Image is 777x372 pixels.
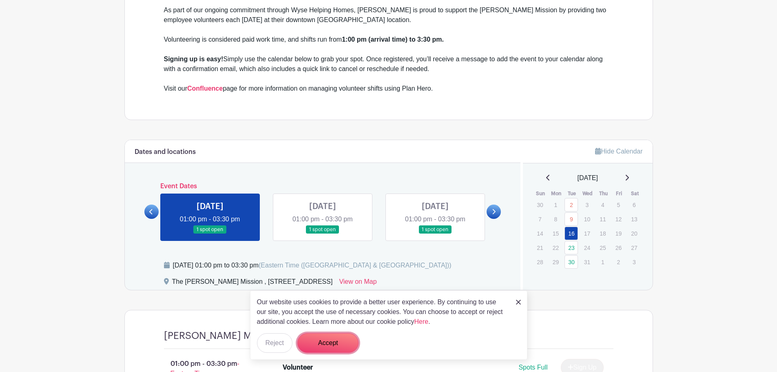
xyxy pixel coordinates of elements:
[297,333,359,353] button: Accept
[612,256,625,268] p: 2
[564,227,578,240] a: 16
[612,241,625,254] p: 26
[580,189,596,198] th: Wed
[580,213,594,225] p: 10
[549,213,562,225] p: 8
[259,262,452,269] span: (Eastern Time ([GEOGRAPHIC_DATA] & [GEOGRAPHIC_DATA]))
[516,300,521,305] img: close_button-5f87c8562297e5c2d7936805f587ecaba9071eb48480494691a3f1689db116b3.svg
[173,261,452,270] div: [DATE] 01:00 pm to 03:30 pm
[595,189,611,198] th: Thu
[257,333,292,353] button: Reject
[533,213,547,225] p: 7
[578,173,598,183] span: [DATE]
[612,198,625,211] p: 5
[596,198,609,211] p: 4
[164,35,613,94] div: Volunteering is considered paid work time, and shifts run from Simply use the calendar below to g...
[564,198,578,212] a: 2
[159,183,487,190] h6: Event Dates
[595,148,642,155] a: Hide Calendar
[187,85,223,92] a: Confluence
[164,5,613,35] div: As part of our ongoing commitment through Wyse Helping Homes, [PERSON_NAME] is proud to support t...
[164,36,444,62] strong: 1:00 pm (arrival time) to 3:30 pm. Signing up is easy!
[627,227,641,240] p: 20
[549,227,562,240] p: 15
[549,189,564,198] th: Mon
[580,198,594,211] p: 3
[172,277,333,290] div: The [PERSON_NAME] Mission , [STREET_ADDRESS]
[564,189,580,198] th: Tue
[564,255,578,269] a: 30
[533,256,547,268] p: 28
[533,227,547,240] p: 14
[627,241,641,254] p: 27
[339,277,376,290] a: View on Map
[596,256,609,268] p: 1
[627,256,641,268] p: 3
[596,241,609,254] p: 25
[414,318,429,325] a: Here
[627,198,641,211] p: 6
[580,227,594,240] p: 17
[627,189,643,198] th: Sat
[549,241,562,254] p: 22
[612,227,625,240] p: 19
[580,256,594,268] p: 31
[518,364,547,371] span: Spots Full
[533,241,547,254] p: 21
[549,198,562,211] p: 1
[564,241,578,254] a: 23
[564,212,578,226] a: 9
[533,198,547,211] p: 30
[580,241,594,254] p: 24
[627,213,641,225] p: 13
[596,227,609,240] p: 18
[533,189,549,198] th: Sun
[612,213,625,225] p: 12
[257,297,507,327] p: Our website uses cookies to provide a better user experience. By continuing to use our site, you ...
[549,256,562,268] p: 29
[596,213,609,225] p: 11
[611,189,627,198] th: Fri
[164,330,330,342] h4: [PERSON_NAME] Mission Volunteers
[135,148,196,156] h6: Dates and locations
